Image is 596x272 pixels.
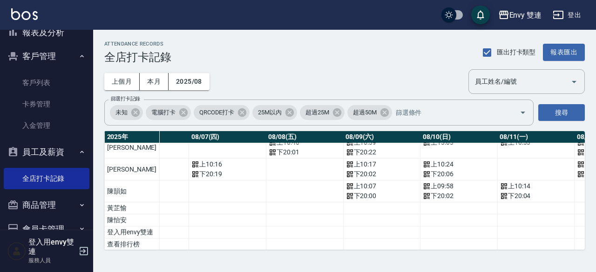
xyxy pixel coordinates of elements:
[104,131,159,143] th: 2025 年
[104,73,140,90] button: 上個月
[191,159,264,169] div: 上 10:16
[393,105,503,121] input: 篩選條件
[110,108,133,117] span: 未知
[347,108,382,117] span: 超過50M
[104,202,159,214] td: 黃芷愉
[269,147,341,157] div: 下 20:01
[28,256,76,265] p: 服務人員
[104,159,159,180] td: [PERSON_NAME]
[4,44,89,68] button: 客戶管理
[28,238,76,256] h5: 登入用envy雙連
[111,95,140,102] label: 篩選打卡記錄
[420,131,498,143] th: 08/10(日)
[110,105,143,120] div: 未知
[11,8,38,20] img: Logo
[300,105,345,120] div: 超過25M
[300,108,335,117] span: 超過25M
[252,105,297,120] div: 25M以內
[4,93,89,115] a: 卡券管理
[500,191,572,201] div: 下 20:04
[497,131,575,143] th: 08/11(一)
[104,180,159,202] td: 陳韻如
[543,44,585,61] button: 報表匯出
[346,159,418,169] div: 上 10:17
[140,73,169,90] button: 本月
[189,131,266,143] th: 08/07(四)
[347,105,392,120] div: 超過50M
[4,217,89,241] button: 會員卡管理
[104,214,159,226] td: 陳怡安
[104,41,171,47] h2: ATTENDANCE RECORDS
[4,193,89,217] button: 商品管理
[146,108,181,117] span: 電腦打卡
[104,239,159,251] td: 查看排行榜
[471,6,490,24] button: save
[4,20,89,45] button: 報表及分析
[4,115,89,136] a: 入金管理
[266,131,343,143] th: 08/08(五)
[346,181,418,191] div: 上 10:07
[191,169,264,179] div: 下 20:19
[494,6,546,25] button: Envy 雙連
[423,159,495,169] div: 上 10:24
[194,105,250,120] div: QRCODE打卡
[4,140,89,164] button: 員工及薪資
[549,7,585,24] button: 登出
[423,181,495,191] div: 上 09:58
[509,9,542,21] div: Envy 雙連
[515,105,530,120] button: Open
[252,108,287,117] span: 25M以內
[104,137,159,159] td: [PERSON_NAME]
[538,104,585,121] button: 搜尋
[567,74,582,89] button: Open
[497,47,536,57] span: 匯出打卡類型
[104,226,159,239] td: 登入用envy雙連
[346,147,418,157] div: 下 20:22
[146,105,191,120] div: 電腦打卡
[346,169,418,179] div: 下 20:02
[194,108,240,117] span: QRCODE打卡
[104,51,171,64] h3: 全店打卡記錄
[423,169,495,179] div: 下 20:06
[423,191,495,201] div: 下 20:02
[7,242,26,260] img: Person
[346,191,418,201] div: 下 20:00
[4,168,89,189] a: 全店打卡記錄
[169,73,210,90] button: 2025/08
[500,181,572,191] div: 上 10:14
[4,72,89,93] a: 客戶列表
[343,131,420,143] th: 08/09(六)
